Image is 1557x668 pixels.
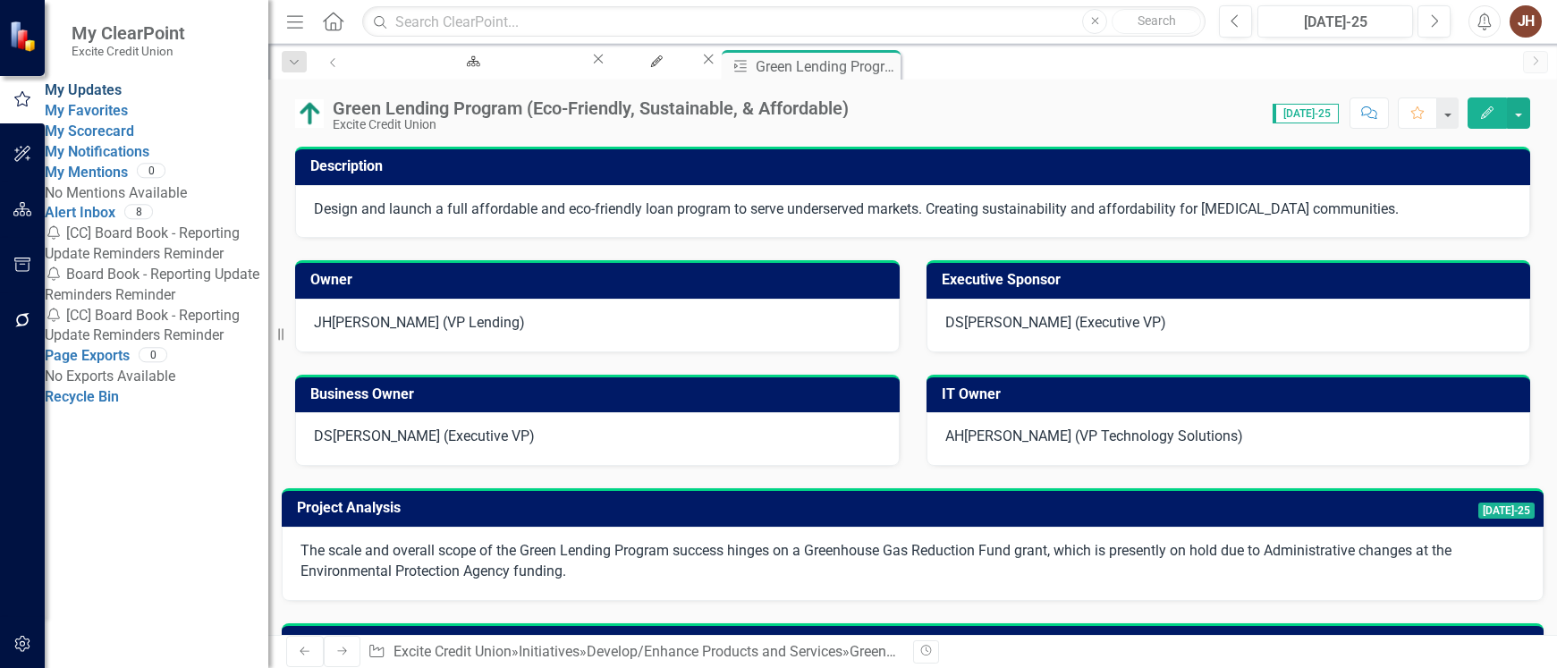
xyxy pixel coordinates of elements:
[9,21,40,52] img: ClearPoint Strategy
[45,123,134,140] a: My Scorecard
[587,643,842,660] a: Develop/Enhance Products and Services
[72,22,185,44] span: My ClearPoint
[1257,5,1413,38] button: [DATE]-25
[942,272,1522,288] h3: Executive Sponsor
[519,643,580,660] a: Initiatives
[368,642,899,663] div: » » »
[332,313,525,334] div: [PERSON_NAME] (VP Lending)
[314,313,332,334] div: JH
[45,81,122,98] a: My Updates
[45,388,119,405] a: Recycle Bin
[351,50,589,72] a: Board Report Dashboards and Scorecard
[333,98,849,118] div: Green Lending Program (Eco-Friendly, Sustainable, & Affordable)
[297,500,1101,516] h3: Project Analysis
[942,386,1522,402] h3: IT Owner
[945,427,964,447] div: AH
[1264,12,1407,33] div: [DATE]-25
[310,386,891,402] h3: Business Owner
[45,265,268,306] div: Board Book - Reporting Update Reminders Reminder
[964,427,1243,447] div: [PERSON_NAME] (VP Technology Solutions)
[1112,9,1201,34] button: Search
[393,643,512,660] a: Excite Credit Union
[137,163,165,178] div: 0
[1478,503,1535,519] span: [DATE]-25
[607,50,699,72] a: My Updates
[45,367,268,387] div: No Exports Available
[314,199,1511,220] p: Design and launch a full affordable and eco-friendly loan program to serve underserved markets. C...
[45,164,128,181] a: My Mentions
[139,347,167,362] div: 0
[850,643,1256,660] div: Green Lending Program (Eco-Friendly, Sustainable, & Affordable)
[362,6,1206,38] input: Search ClearPoint...
[623,67,683,89] div: My Updates
[45,306,268,347] div: [CC] Board Book - Reporting Update Reminders Reminder
[72,44,185,58] small: Excite Credit Union
[124,204,153,219] div: 8
[45,224,268,265] div: [CC] Board Book - Reporting Update Reminders Reminder
[314,427,333,447] div: DS
[300,541,1525,582] p: The scale and overall scope of the Green Lending Program success hinges on a Greenhouse Gas Reduc...
[45,102,128,119] a: My Favorites
[45,204,115,221] a: Alert Inbox
[297,635,1231,651] h3: Project Next Steps / Action
[1273,104,1339,123] span: [DATE]-25
[333,427,535,447] div: [PERSON_NAME] (Executive VP)
[964,313,1166,334] div: [PERSON_NAME] (Executive VP)
[945,313,964,334] div: DS
[333,118,849,131] div: Excite Credit Union
[1138,13,1176,28] span: Search
[45,347,130,364] a: Page Exports
[310,158,1521,174] h3: Description
[295,99,324,128] img: On Schedule/Ahead of Schedule
[756,55,896,78] div: Green Lending Program (Eco-Friendly, Sustainable, & Affordable)
[45,183,268,204] div: No Mentions Available
[368,67,573,89] div: Board Report Dashboards and Scorecard
[310,272,891,288] h3: Owner
[45,143,149,160] a: My Notifications
[1510,5,1542,38] button: JH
